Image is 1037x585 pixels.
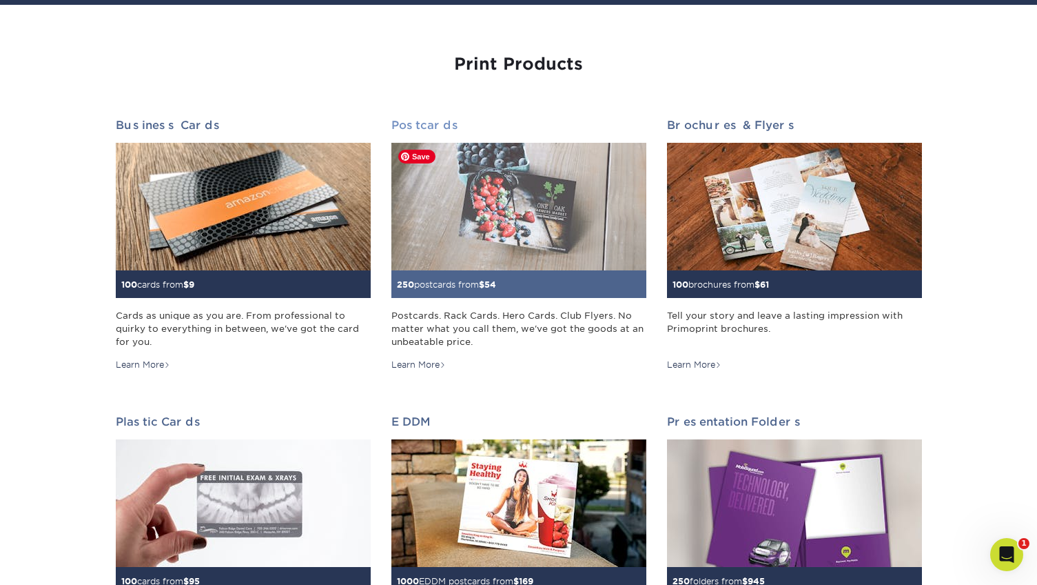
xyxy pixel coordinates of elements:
small: postcards from [397,279,496,290]
img: EDDM [391,439,646,567]
span: 1 [1018,538,1029,549]
span: 100 [672,279,688,290]
small: cards from [121,279,194,290]
span: $ [479,279,484,290]
iframe: Intercom live chat [990,538,1023,571]
img: Presentation Folders [667,439,922,567]
a: Business Cards 100cards from$9 Cards as unique as you are. From professional to quirky to everyth... [116,119,371,371]
h2: EDDM [391,415,646,428]
span: 9 [189,279,194,290]
a: Brochures & Flyers 100brochures from$61 Tell your story and leave a lasting impression with Primo... [667,119,922,371]
h2: Postcards [391,119,646,132]
div: Learn More [116,359,170,371]
div: Postcards. Rack Cards. Hero Cards. Club Flyers. No matter what you call them, we've got the goods... [391,309,646,349]
h2: Brochures & Flyers [667,119,922,132]
div: Learn More [391,359,446,371]
small: brochures from [672,279,769,290]
span: 61 [760,279,769,290]
img: Plastic Cards [116,439,371,567]
img: Business Cards [116,143,371,270]
h2: Plastic Cards [116,415,371,428]
span: 250 [397,279,414,290]
span: 54 [484,279,496,290]
img: Postcards [391,143,646,270]
span: Save [398,150,435,163]
div: Tell your story and leave a lasting impression with Primoprint brochures. [667,309,922,349]
span: 100 [121,279,137,290]
a: Postcards 250postcards from$54 Postcards. Rack Cards. Hero Cards. Club Flyers. No matter what you... [391,119,646,371]
h1: Print Products [116,54,922,75]
h2: Business Cards [116,119,371,132]
div: Learn More [667,359,721,371]
div: Cards as unique as you are. From professional to quirky to everything in between, we've got the c... [116,309,371,349]
h2: Presentation Folders [667,415,922,428]
span: $ [183,279,189,290]
img: Brochures & Flyers [667,143,922,270]
span: $ [754,279,760,290]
